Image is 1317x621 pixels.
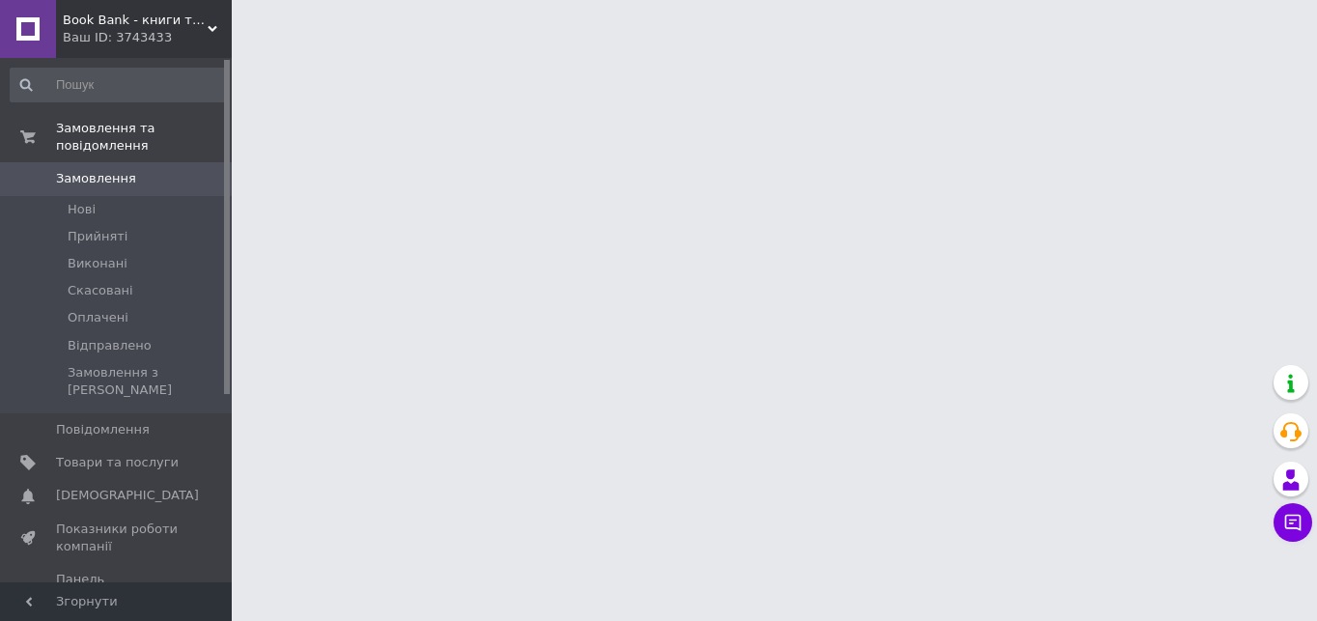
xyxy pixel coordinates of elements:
[68,309,128,326] span: Оплачені
[63,29,232,46] div: Ваш ID: 3743433
[56,521,179,555] span: Показники роботи компанії
[10,68,228,102] input: Пошук
[56,421,150,438] span: Повідомлення
[56,487,199,504] span: [DEMOGRAPHIC_DATA]
[68,282,133,299] span: Скасовані
[56,571,179,606] span: Панель управління
[56,454,179,471] span: Товари та послуги
[68,364,226,399] span: Замовлення з [PERSON_NAME]
[1274,503,1312,542] button: Чат з покупцем
[68,337,152,354] span: Відправлено
[68,201,96,218] span: Нові
[68,228,127,245] span: Прийняті
[68,255,127,272] span: Виконані
[56,170,136,187] span: Замовлення
[56,120,232,155] span: Замовлення та повідомлення
[63,12,208,29] span: Book Bank - книги та канцелярія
